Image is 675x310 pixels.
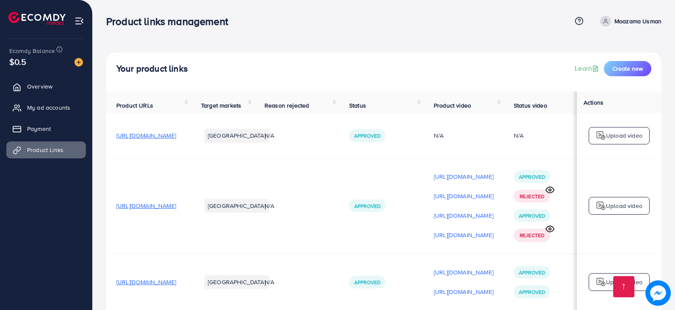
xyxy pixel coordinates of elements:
[116,202,176,210] span: [URL][DOMAIN_NAME]
[434,131,493,140] div: N/A
[9,55,27,68] span: $0.5
[27,103,70,112] span: My ad accounts
[645,280,671,306] img: image
[201,101,241,110] span: Target markets
[519,212,545,219] span: Approved
[514,101,547,110] span: Status video
[6,141,86,158] a: Product Links
[434,267,493,277] p: [URL][DOMAIN_NAME]
[597,16,661,27] a: Moazama Usman
[596,277,606,287] img: logo
[9,47,55,55] span: Ecomdy Balance
[434,191,493,201] p: [URL][DOMAIN_NAME]
[520,232,544,239] span: Rejected
[6,99,86,116] a: My ad accounts
[434,210,493,221] p: [URL][DOMAIN_NAME]
[27,82,52,91] span: Overview
[596,130,606,141] img: logo
[604,61,651,76] button: Create new
[520,193,544,200] span: Rejected
[519,288,545,296] span: Approved
[116,64,188,74] h4: Your product links
[606,201,642,211] p: Upload video
[27,125,51,133] span: Payment
[264,202,274,210] span: N/A
[264,131,274,140] span: N/A
[74,58,83,66] img: image
[27,146,63,154] span: Product Links
[264,278,274,286] span: N/A
[354,202,380,210] span: Approved
[204,129,269,142] li: [GEOGRAPHIC_DATA]
[8,12,66,25] img: logo
[434,172,493,182] p: [URL][DOMAIN_NAME]
[354,279,380,286] span: Approved
[6,78,86,95] a: Overview
[612,64,643,73] span: Create new
[116,131,176,140] span: [URL][DOMAIN_NAME]
[584,98,603,107] span: Actions
[354,132,380,139] span: Approved
[6,120,86,137] a: Payment
[204,275,269,289] li: [GEOGRAPHIC_DATA]
[116,278,176,286] span: [URL][DOMAIN_NAME]
[606,277,642,287] p: Upload video
[606,130,642,141] p: Upload video
[614,16,661,26] p: Moazama Usman
[575,64,601,73] a: Learn
[106,15,235,28] h3: Product links management
[434,101,471,110] span: Product video
[116,101,153,110] span: Product URLs
[519,269,545,276] span: Approved
[434,230,493,240] p: [URL][DOMAIN_NAME]
[74,16,84,26] img: menu
[349,101,366,110] span: Status
[596,201,606,211] img: logo
[519,173,545,180] span: Approved
[514,131,523,140] div: N/A
[204,199,269,213] li: [GEOGRAPHIC_DATA]
[434,287,493,297] p: [URL][DOMAIN_NAME]
[264,101,309,110] span: Reason rejected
